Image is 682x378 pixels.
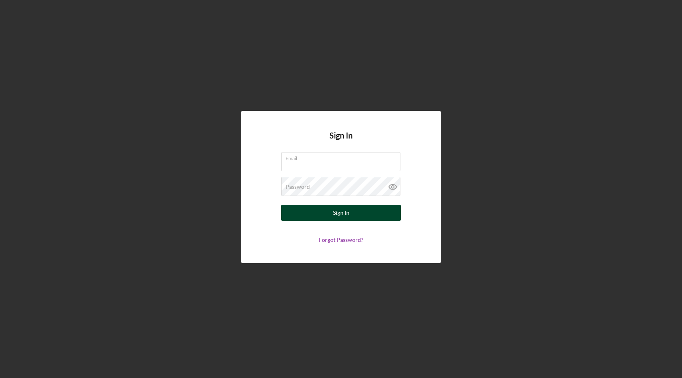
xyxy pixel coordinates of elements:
div: Sign In [333,205,349,221]
label: Password [286,184,310,190]
label: Email [286,152,400,161]
a: Forgot Password? [319,236,363,243]
button: Sign In [281,205,401,221]
h4: Sign In [329,131,353,152]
